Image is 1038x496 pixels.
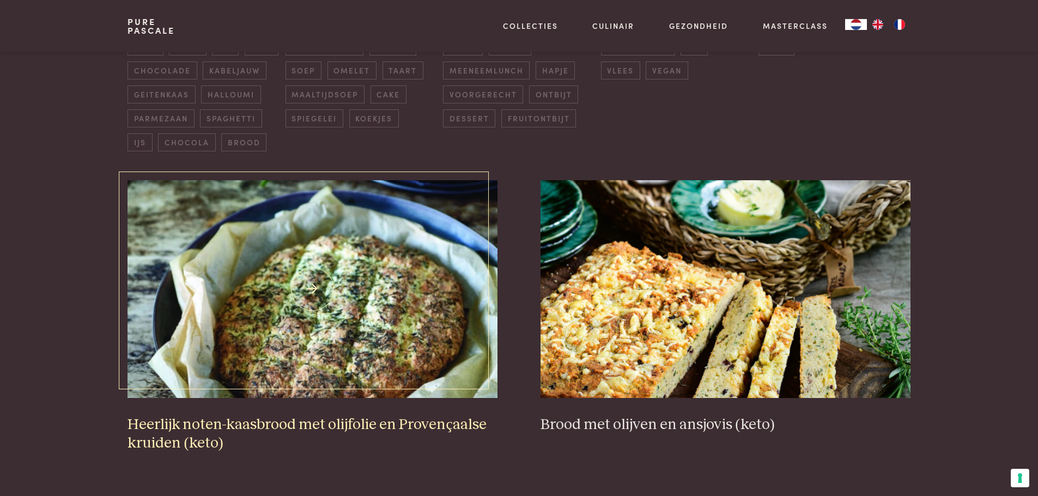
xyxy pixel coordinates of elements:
span: brood [221,133,266,151]
span: omelet [327,62,377,79]
a: EN [867,19,889,30]
span: taart [383,62,423,79]
span: parmezaan [128,109,194,127]
span: ontbijt [529,85,578,103]
span: hapje [536,62,575,79]
img: Heerlijk noten-kaasbrood met olijfolie en Provençaalse kruiden (keto) [128,180,497,398]
button: Uw voorkeuren voor toestemming voor trackingtechnologieën [1011,469,1029,487]
aside: Language selected: Nederlands [845,19,910,30]
span: koekjes [349,109,399,127]
span: cake [371,85,406,103]
span: ijs [128,133,152,151]
span: chocolade [128,62,197,79]
span: maaltijdsoep [286,85,365,103]
a: PurePascale [128,17,175,35]
a: FR [889,19,910,30]
a: Culinair [592,20,634,32]
ul: Language list [867,19,910,30]
span: geitenkaas [128,85,195,103]
span: meeneemlunch [443,62,530,79]
span: vlees [601,62,640,79]
a: NL [845,19,867,30]
span: soep [286,62,321,79]
span: chocola [158,133,215,151]
img: Brood met olijven en ansjovis (keto) [541,180,910,398]
h3: Heerlijk noten-kaasbrood met olijfolie en Provençaalse kruiden (keto) [128,415,497,453]
h3: Brood met olijven en ansjovis (keto) [541,415,910,434]
span: spiegelei [286,109,343,127]
span: spaghetti [200,109,262,127]
a: Gezondheid [669,20,728,32]
span: vegan [646,62,688,79]
div: Language [845,19,867,30]
a: Brood met olijven en ansjovis (keto) Brood met olijven en ansjovis (keto) [541,180,910,434]
span: dessert [443,109,495,127]
span: fruitontbijt [501,109,576,127]
span: halloumi [201,85,260,103]
span: voorgerecht [443,85,523,103]
a: Masterclass [763,20,828,32]
span: kabeljauw [203,62,266,79]
a: Collecties [503,20,558,32]
a: Heerlijk noten-kaasbrood met olijfolie en Provençaalse kruiden (keto) Heerlijk noten-kaasbrood me... [128,180,497,453]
